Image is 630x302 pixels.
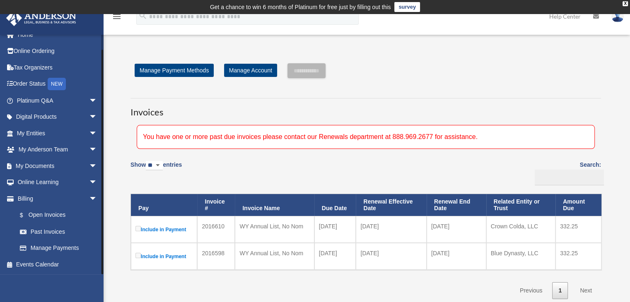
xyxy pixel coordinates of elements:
td: 2016598 [197,243,235,270]
input: Search: [535,170,604,185]
div: close [623,1,628,6]
span: $ [24,210,29,221]
td: [DATE] [427,216,486,243]
span: arrow_drop_down [89,174,106,191]
td: 332.25 [555,216,601,243]
a: Previous [514,282,548,299]
i: menu [112,12,122,22]
input: Include in Payment [135,226,141,231]
th: Renewal Effective Date: activate to sort column ascending [356,194,427,216]
a: Events Calendar [6,256,110,273]
th: Related Entity or Trust: activate to sort column ascending [486,194,555,216]
a: menu [112,14,122,22]
a: Manage Payment Methods [135,64,214,77]
span: arrow_drop_down [89,158,106,175]
th: Invoice Name: activate to sort column ascending [235,194,314,216]
td: Blue Dynasty, LLC [486,243,555,270]
label: Search: [532,160,601,185]
td: Crown Colda, LLC [486,216,555,243]
h3: Invoices [130,98,601,119]
td: [DATE] [356,216,427,243]
a: survey [394,2,420,12]
td: 332.25 [555,243,601,270]
a: Online Ordering [6,43,110,60]
a: Online Learningarrow_drop_down [6,174,110,191]
img: User Pic [611,10,624,22]
select: Showentries [146,161,163,170]
a: My Documentsarrow_drop_down [6,158,110,174]
th: Invoice #: activate to sort column ascending [197,194,235,216]
th: Amount Due: activate to sort column ascending [555,194,601,216]
th: Renewal End Date: activate to sort column ascending [427,194,486,216]
a: Tax Organizers [6,59,110,76]
div: NEW [48,78,66,90]
th: Due Date: activate to sort column ascending [314,194,356,216]
i: search [138,11,147,20]
td: [DATE] [427,243,486,270]
label: Show entries [130,160,182,179]
a: Digital Productsarrow_drop_down [6,109,110,125]
span: arrow_drop_down [89,141,106,158]
td: [DATE] [314,243,356,270]
a: $Open Invoices [12,207,101,224]
a: My Anderson Teamarrow_drop_down [6,141,110,158]
th: Pay: activate to sort column descending [131,194,197,216]
div: You have one or more past due invoices please contact our Renewals department at 888.969.2677 for... [137,125,595,149]
label: Include in Payment [135,224,193,235]
a: Billingarrow_drop_down [6,190,106,207]
input: Include in Payment [135,253,141,258]
div: WY Annual List, No Nom [239,247,309,259]
td: [DATE] [356,243,427,270]
td: 2016610 [197,216,235,243]
span: arrow_drop_down [89,92,106,109]
label: Include in Payment [135,251,193,261]
span: arrow_drop_down [89,190,106,207]
div: WY Annual List, No Nom [239,221,309,232]
a: Past Invoices [12,223,106,240]
img: Anderson Advisors Platinum Portal [4,10,79,26]
td: [DATE] [314,216,356,243]
a: Manage Payments [12,240,106,256]
a: My Entitiesarrow_drop_down [6,125,110,141]
span: arrow_drop_down [89,109,106,126]
a: Order StatusNEW [6,76,110,93]
a: Manage Account [224,64,277,77]
div: Get a chance to win 6 months of Platinum for free just by filling out this [210,2,391,12]
a: Platinum Q&Aarrow_drop_down [6,92,110,109]
span: arrow_drop_down [89,125,106,142]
